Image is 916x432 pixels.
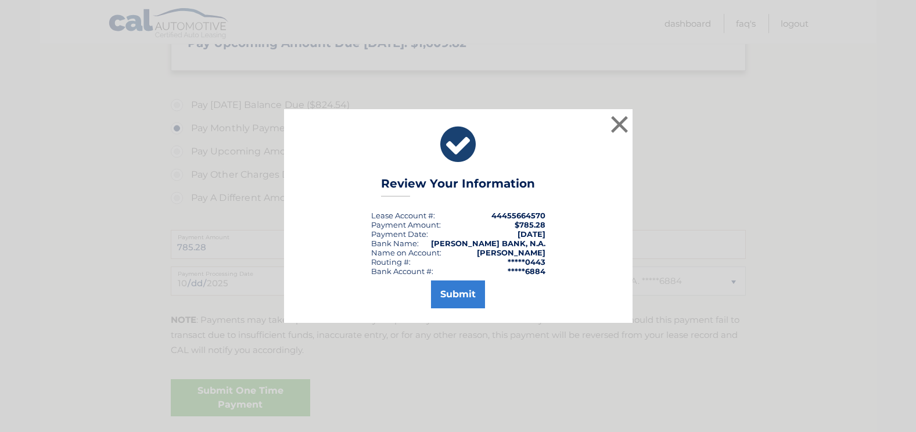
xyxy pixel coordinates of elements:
strong: [PERSON_NAME] BANK, N.A. [431,239,545,248]
div: Bank Account #: [371,267,433,276]
div: Bank Name: [371,239,419,248]
h3: Review Your Information [381,177,535,197]
button: Submit [431,280,485,308]
div: Lease Account #: [371,211,435,220]
strong: 44455664570 [491,211,545,220]
div: Name on Account: [371,248,441,257]
span: [DATE] [518,229,545,239]
button: × [608,113,631,136]
div: Routing #: [371,257,411,267]
div: : [371,229,428,239]
span: $785.28 [515,220,545,229]
strong: [PERSON_NAME] [477,248,545,257]
div: Payment Amount: [371,220,441,229]
span: Payment Date [371,229,426,239]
